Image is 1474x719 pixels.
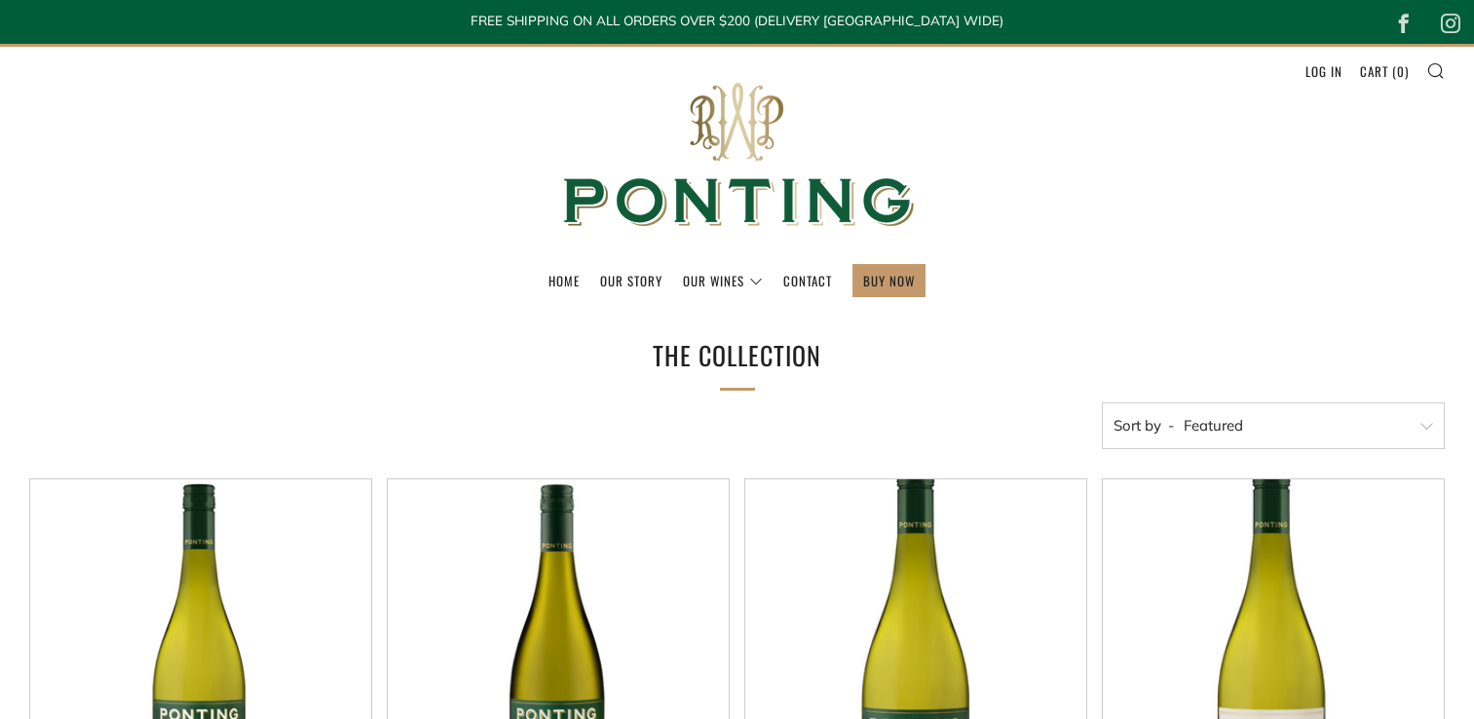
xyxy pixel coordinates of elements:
a: Contact [783,265,832,296]
span: 0 [1397,61,1405,81]
a: Log in [1305,56,1342,87]
img: Ponting Wines [543,47,932,264]
h1: The Collection [445,333,1030,379]
a: Our Wines [683,265,763,296]
a: Our Story [600,265,662,296]
a: BUY NOW [863,265,915,296]
a: Cart (0) [1360,56,1409,87]
a: Home [548,265,580,296]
